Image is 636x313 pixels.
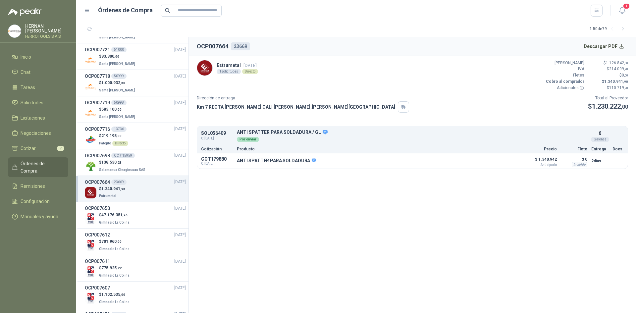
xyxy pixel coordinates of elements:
[545,85,584,91] p: Adicionales
[85,126,110,133] h3: OCP007716
[99,168,145,172] span: Salamanca Oleaginosas SAS
[99,62,135,66] span: Santa [PERSON_NAME]
[85,231,186,252] a: OCP007612[DATE] Company Logo$701.960,00Gimnasio La Colina
[85,292,96,304] img: Company Logo
[99,212,131,218] p: $
[623,3,630,9] span: 1
[111,127,127,132] div: 13736
[117,240,122,243] span: ,00
[120,293,125,296] span: ,00
[588,66,628,72] p: $
[85,126,186,146] a: OCP00771613736[DATE] Company Logo$219.198,00PatojitoDirecto
[85,205,186,226] a: OCP007650[DATE] Company Logo$47.176.351,96Gimnasio La Colina
[8,127,68,139] a: Negociaciones
[561,155,587,163] p: $ 0
[99,88,135,92] span: Santa [PERSON_NAME]
[98,6,153,15] h1: Órdenes de Compra
[85,73,110,80] h3: OCP007718
[85,46,110,53] h3: OCP007721
[590,24,628,34] div: 1 - 50 de 79
[117,161,122,164] span: ,28
[588,60,628,66] p: $
[609,85,628,90] span: 110.719
[197,103,395,111] p: Km 7 RECTA [PERSON_NAME] CALI [PERSON_NAME] , [PERSON_NAME][GEOGRAPHIC_DATA]
[85,258,186,279] a: OCP007611[DATE] Company Logo$775.925,22Gimnasio La Colina
[99,80,136,86] p: $
[592,102,628,110] span: 1.230.222
[99,194,116,198] span: Estrumetal
[120,187,125,191] span: ,98
[99,238,131,245] p: $
[85,239,96,251] img: Company Logo
[101,133,122,138] span: 219.198
[588,85,628,91] p: $
[85,152,186,173] a: OCP007698OC # 15959[DATE] Company Logo$138.530,28Salamanca Oleaginosas SAS
[99,300,130,304] span: Gimnasio La Colina
[25,24,68,33] p: HERNAN [PERSON_NAME]
[101,186,125,191] span: 1.340.941
[85,231,110,238] h3: OCP007612
[25,34,68,38] p: FERROTOOLS S.A.S.
[197,42,229,51] h2: OCP007664
[85,179,110,186] h3: OCP007664
[174,179,186,185] span: [DATE]
[85,99,186,120] a: OCP00771950998[DATE] Company Logo$583.100,00Santa [PERSON_NAME]
[197,60,212,76] img: Company Logo
[101,107,122,112] span: 583.100
[99,265,131,271] p: $
[85,73,186,93] a: OCP00771850999[DATE] Company Logo$1.000.932,80Santa [PERSON_NAME]
[101,292,125,297] span: 1.102.535
[85,152,110,159] h3: OCP007698
[101,54,119,59] span: 83.300
[99,133,128,139] p: $
[243,63,257,68] span: [DATE]
[524,155,557,167] p: $ 1.340.942
[624,86,628,90] span: ,98
[120,81,125,85] span: ,80
[242,69,258,74] div: Directo
[112,141,128,146] div: Directo
[99,115,135,119] span: Santa [PERSON_NAME]
[57,146,64,151] span: 7
[174,100,186,106] span: [DATE]
[591,157,609,165] p: 2 días
[174,47,186,53] span: [DATE]
[85,179,186,199] a: OCP00766423669[DATE] Company Logo$1.340.941,98Estrumetal
[85,258,110,265] h3: OCP007611
[201,156,233,162] p: COT179880
[545,66,584,72] p: IVA
[117,108,122,111] span: ,00
[101,80,125,85] span: 1.000.932
[99,53,136,60] p: $
[197,95,409,101] p: Dirección de entrega
[8,157,68,177] a: Órdenes de Compra
[604,79,628,84] span: 1.340.941
[174,126,186,132] span: [DATE]
[621,104,628,110] span: ,00
[524,147,557,151] p: Precio
[99,221,130,224] span: Gimnasio La Colina
[591,137,609,142] div: Galones
[21,53,31,61] span: Inicio
[201,136,233,141] span: C: [DATE]
[114,55,119,58] span: ,00
[217,69,241,74] div: 1 solicitudes
[174,205,186,212] span: [DATE]
[588,95,628,101] p: Total al Proveedor
[101,239,122,244] span: 701.960
[101,266,122,270] span: 775.925
[123,213,128,217] span: ,96
[21,198,50,205] span: Configuración
[111,180,127,185] div: 23669
[561,147,587,151] p: Flete
[623,80,628,83] span: ,98
[111,153,135,158] div: OC # 15959
[117,266,122,270] span: ,22
[117,134,122,138] span: ,00
[591,147,609,151] p: Entrega
[8,25,21,37] img: Company Logo
[85,284,186,305] a: OCP007607[DATE] Company Logo$1.102.535,00Gimnasio La Colina
[85,46,186,67] a: OCP00772151000[DATE] Company Logo$83.300,00Santa [PERSON_NAME]
[588,78,628,85] p: $
[217,62,258,69] p: Estrumetal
